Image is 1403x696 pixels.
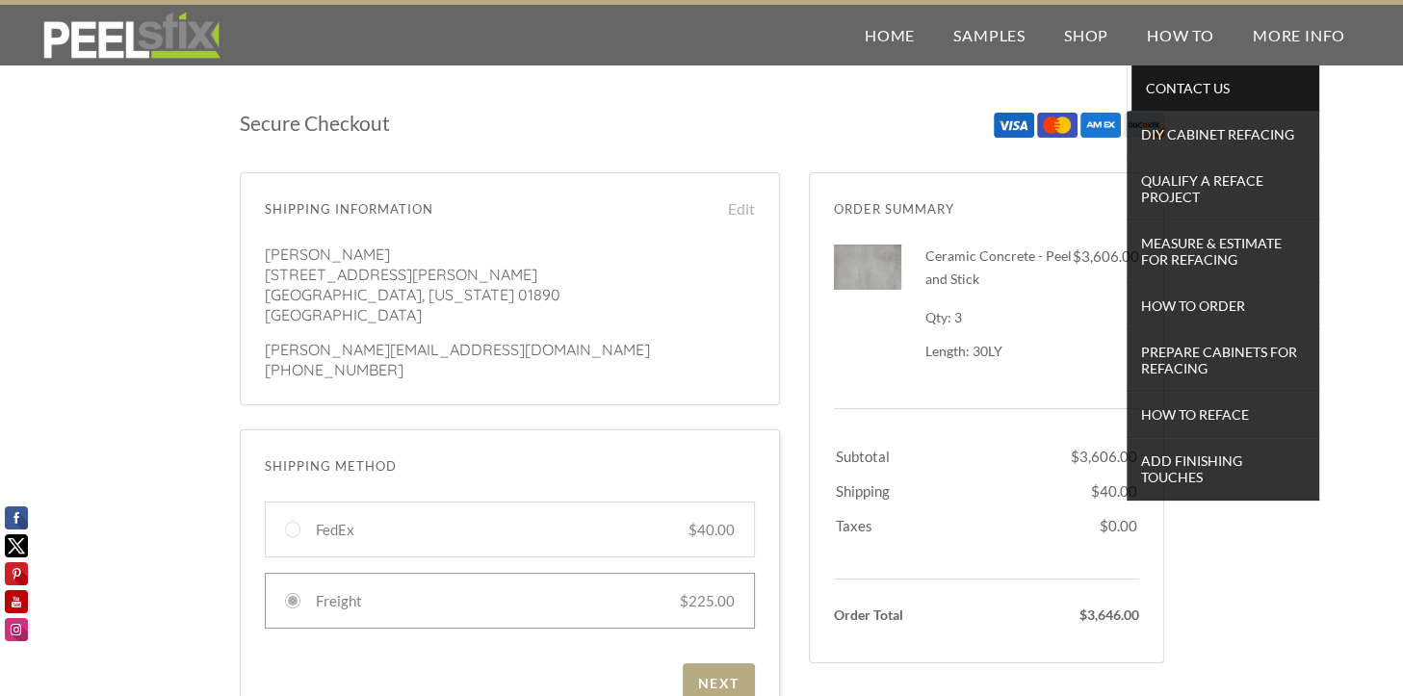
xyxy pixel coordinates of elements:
span: How To Order [1131,293,1314,319]
td: $40.00 [1071,470,1137,503]
div: Length: 30LY [925,343,1072,360]
div: Next [698,675,740,691]
span: DIY Cabinet Refacing [1131,121,1314,147]
span: Qualify a Reface Project [1131,168,1314,210]
div: $3,606.00 [1072,245,1139,268]
span: Shipping Method [265,454,755,477]
a: Home [845,5,934,65]
p: [GEOGRAPHIC_DATA] [265,305,755,325]
p: [PHONE_NUMBER] [265,360,755,380]
a: Qualify a Reface Project [1127,158,1319,220]
td: Shipping [836,470,1069,503]
td: Taxes [836,504,1069,553]
p: [PERSON_NAME][EMAIL_ADDRESS][DOMAIN_NAME] [265,340,755,360]
a: More Info [1234,5,1364,65]
span: Ceramic Concrete - Peel and Stick [925,247,1072,287]
p: [GEOGRAPHIC_DATA], [US_STATE] 01890 [265,285,755,305]
div: Order Total [834,604,979,627]
a: How To Order [1127,283,1319,329]
div: Qty: 3 [925,306,1072,329]
a: How To Reface [1127,392,1319,438]
img: REFACE SUPPLIES [39,12,224,60]
span: Shipping Information [265,197,707,220]
div: Order Summary [834,197,1139,220]
div: $3,646.00 [994,604,1139,627]
p: [STREET_ADDRESS][PERSON_NAME] [265,265,755,285]
span: How To Reface [1131,401,1314,427]
a: Samples [934,5,1045,65]
span: Prepare Cabinets for Refacing [1131,339,1314,381]
span: Add Finishing Touches [1131,448,1314,490]
div: Secure Checkout [240,112,780,135]
a: Edit [707,197,755,220]
td: Subtotal [836,435,1069,468]
span: Contact Us [1136,75,1314,101]
a: Shop [1045,5,1128,65]
td: $0.00 [1071,504,1137,553]
td: $3,606.00 [1071,435,1137,468]
a: Add Finishing Touches [1127,438,1319,501]
a: Contact Us [1127,65,1319,112]
a: Measure & Estimate for Refacing [1127,220,1319,283]
a: Prepare Cabinets for Refacing [1127,329,1319,392]
a: How To [1128,5,1234,65]
span: Measure & Estimate for Refacing [1131,230,1314,272]
p: [PERSON_NAME] [265,245,755,265]
a: DIY Cabinet Refacing [1127,112,1319,158]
